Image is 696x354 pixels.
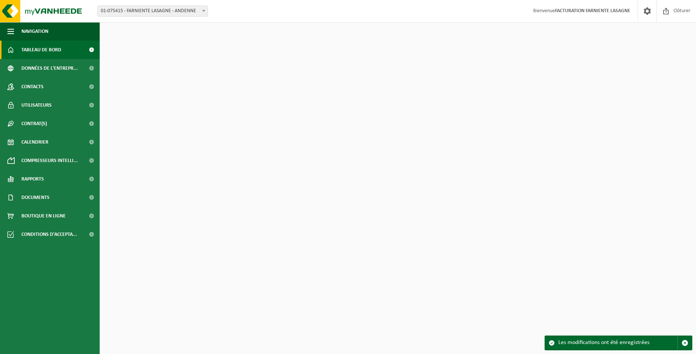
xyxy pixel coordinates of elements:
[21,114,47,133] span: Contrat(s)
[98,6,208,16] span: 01-075415 - FARNIENTE LASAGNE - ANDENNE
[97,6,208,17] span: 01-075415 - FARNIENTE LASAGNE - ANDENNE
[21,96,52,114] span: Utilisateurs
[21,41,61,59] span: Tableau de bord
[21,133,48,151] span: Calendrier
[21,207,66,225] span: Boutique en ligne
[21,225,77,244] span: Conditions d'accepta...
[21,170,44,188] span: Rapports
[21,78,44,96] span: Contacts
[21,59,78,78] span: Données de l'entrepr...
[555,8,630,14] strong: FACTURATION FARNIENTE LASAGNE
[558,336,678,350] div: Les modifications ont été enregistrées
[21,22,48,41] span: Navigation
[21,188,49,207] span: Documents
[21,151,78,170] span: Compresseurs intelli...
